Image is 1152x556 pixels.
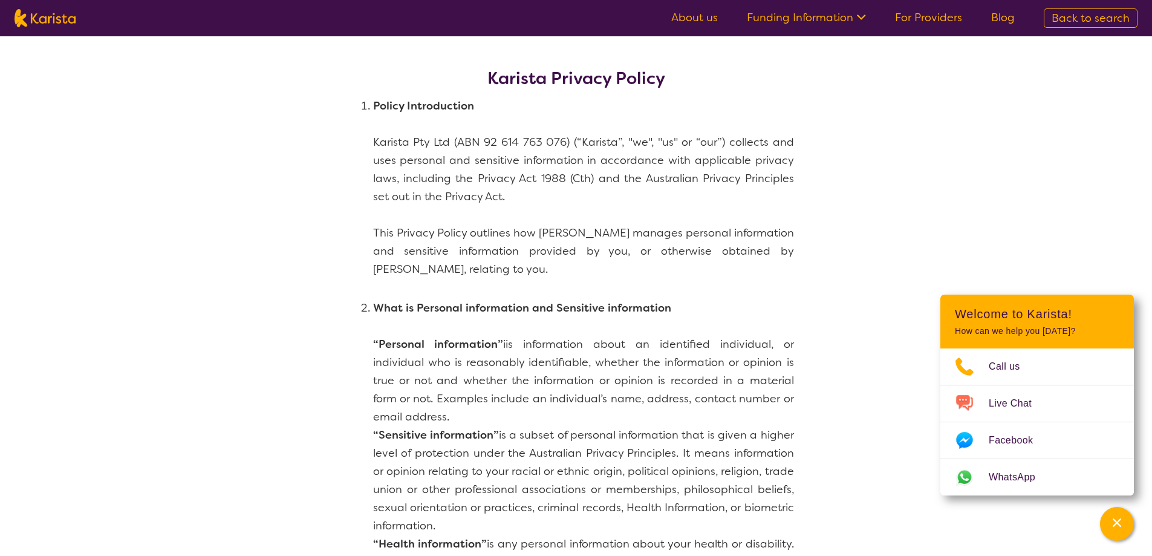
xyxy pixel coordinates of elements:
[1052,11,1130,25] span: Back to search
[940,348,1134,495] ul: Choose channel
[373,99,474,113] b: Policy Introduction
[373,335,794,426] p: iis information about an identified individual, or individual who is reasonably identifiable, whe...
[373,426,794,535] p: is a subset of personal information that is given a higher level of protection under the Australi...
[1100,507,1134,541] button: Channel Menu
[671,10,718,25] a: About us
[955,307,1119,321] h2: Welcome to Karista!
[991,10,1015,25] a: Blog
[955,326,1119,336] p: How can we help you [DATE]?
[989,394,1046,413] span: Live Chat
[940,295,1134,495] div: Channel Menu
[747,10,866,25] a: Funding Information
[373,301,671,315] b: What is Personal information and Sensitive information
[373,337,504,352] b: “Personal information”
[373,224,794,278] p: This Privacy Policy outlines how [PERSON_NAME] manages personal information and sensitive informa...
[373,428,499,442] b: “Sensitive information”
[940,459,1134,495] a: Web link opens in a new tab.
[373,537,487,551] b: “Health information”
[373,133,794,206] p: Karista Pty Ltd (ABN 92 614 763 076) (“Karista”, "we", "us" or “our”) collects and uses personal ...
[15,9,76,27] img: Karista logo
[1044,8,1137,28] a: Back to search
[895,10,962,25] a: For Providers
[989,431,1047,450] span: Facebook
[989,468,1050,486] span: WhatsApp
[989,358,1035,376] span: Call us
[487,68,665,90] h2: Karista Privacy Policy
